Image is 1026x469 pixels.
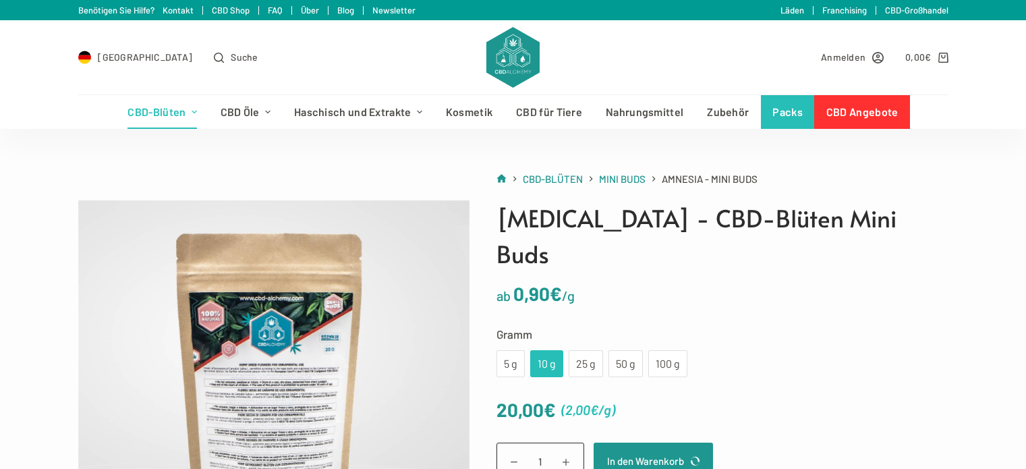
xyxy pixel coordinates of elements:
[523,171,583,188] a: CBD-Blüten
[562,287,575,304] span: /g
[214,49,258,65] button: Open search form
[761,95,815,129] a: Packs
[599,171,646,188] a: Mini Buds
[544,398,556,421] span: €
[496,287,511,304] span: ab
[594,95,695,129] a: Nahrungsmittel
[905,51,932,63] bdi: 0,00
[523,173,583,185] span: CBD-Blüten
[590,402,598,418] span: €
[208,95,282,129] a: CBD Öle
[617,355,635,373] div: 50 g
[695,95,761,129] a: Zubehör
[885,5,948,16] a: CBD-Großhandel
[821,49,865,65] span: Anmelden
[78,5,194,16] a: Benötigen Sie Hilfe? Kontakt
[268,5,283,16] a: FAQ
[78,51,92,64] img: DE Flag
[822,5,867,16] a: Franchising
[496,325,948,343] label: Gramm
[550,282,562,305] span: €
[282,95,434,129] a: Haschisch und Extrakte
[565,402,598,418] bdi: 2,00
[496,398,556,421] bdi: 20,00
[814,95,910,129] a: CBD Angebote
[505,355,517,373] div: 5 g
[98,49,192,65] span: [GEOGRAPHIC_DATA]
[505,95,594,129] a: CBD für Tiere
[577,355,595,373] div: 25 g
[599,173,646,185] span: Mini Buds
[821,49,884,65] a: Anmelden
[905,49,948,65] a: Shopping cart
[78,49,193,65] a: Select Country
[538,355,555,373] div: 10 g
[434,95,504,129] a: Kosmetik
[301,5,319,16] a: Über
[231,49,258,65] span: Suche
[662,171,758,188] span: Amnesia - Mini Buds
[598,402,611,418] span: /g
[337,5,354,16] a: Blog
[561,399,615,421] span: ( )
[496,200,948,271] h1: [MEDICAL_DATA] - CBD-Blüten Mini Buds
[116,95,910,129] nav: Header-Menü
[212,5,250,16] a: CBD Shop
[116,95,208,129] a: CBD-Blüten
[513,282,562,305] bdi: 0,90
[925,51,931,63] span: €
[486,27,539,88] img: CBD Alchemy
[656,355,679,373] div: 100 g
[372,5,416,16] a: Newsletter
[780,5,804,16] a: Läden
